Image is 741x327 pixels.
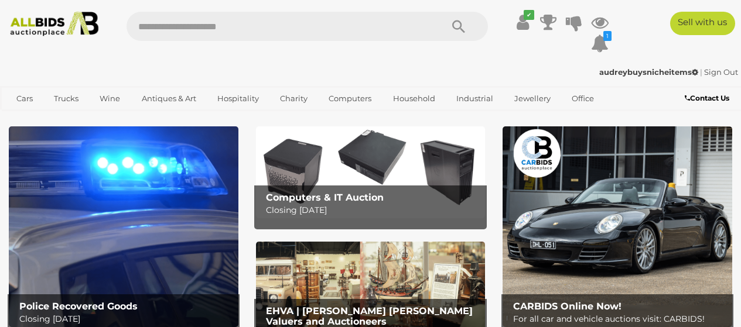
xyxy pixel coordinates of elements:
[92,89,128,108] a: Wine
[9,89,40,108] a: Cars
[599,67,700,77] a: audreybuysnicheitems
[514,12,531,33] a: ✔
[46,89,86,108] a: Trucks
[19,301,138,312] b: Police Recovered Goods
[385,89,443,108] a: Household
[9,126,238,327] img: Police Recovered Goods
[599,67,698,77] strong: audreybuysnicheitems
[19,312,234,326] p: Closing [DATE]
[564,89,602,108] a: Office
[256,126,486,218] a: Computers & IT Auction Computers & IT Auction Closing [DATE]
[685,94,729,102] b: Contact Us
[134,89,204,108] a: Antiques & Art
[670,12,735,35] a: Sell with us
[507,89,558,108] a: Jewellery
[9,108,48,128] a: Sports
[210,89,267,108] a: Hospitality
[266,192,384,203] b: Computers & IT Auction
[272,89,315,108] a: Charity
[700,67,702,77] span: |
[5,12,103,36] img: Allbids.com.au
[503,126,732,327] img: CARBIDS Online Now!
[54,108,152,128] a: [GEOGRAPHIC_DATA]
[321,89,379,108] a: Computers
[429,12,488,41] button: Search
[256,126,486,218] img: Computers & IT Auction
[503,126,732,327] a: CARBIDS Online Now! CARBIDS Online Now! For all car and vehicle auctions visit: CARBIDS!
[685,92,732,105] a: Contact Us
[603,31,612,41] i: 1
[704,67,738,77] a: Sign Out
[513,312,728,326] p: For all car and vehicle auctions visit: CARBIDS!
[524,10,534,20] i: ✔
[449,89,501,108] a: Industrial
[266,305,473,327] b: EHVA | [PERSON_NAME] [PERSON_NAME] Valuers and Auctioneers
[513,301,622,312] b: CARBIDS Online Now!
[266,203,480,218] p: Closing [DATE]
[9,126,238,327] a: Police Recovered Goods Police Recovered Goods Closing [DATE]
[591,33,609,54] a: 1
